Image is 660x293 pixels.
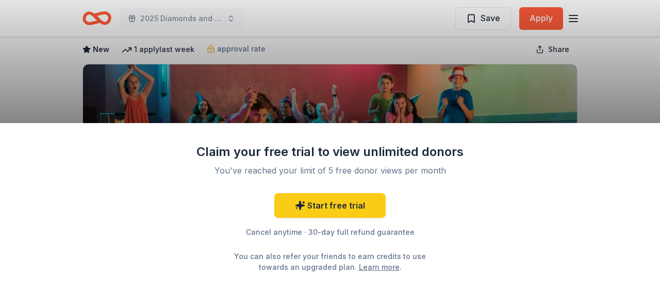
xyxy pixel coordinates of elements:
[208,164,452,177] div: You've reached your limit of 5 free donor views per month
[274,193,386,218] a: Start free trial
[359,262,400,272] a: Learn more
[196,144,464,160] div: Claim your free trial to view unlimited donors
[196,226,464,238] div: Cancel anytime · 30-day full refund guarantee
[225,251,435,272] div: You can also refer your friends to earn credits to use towards an upgraded plan. .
